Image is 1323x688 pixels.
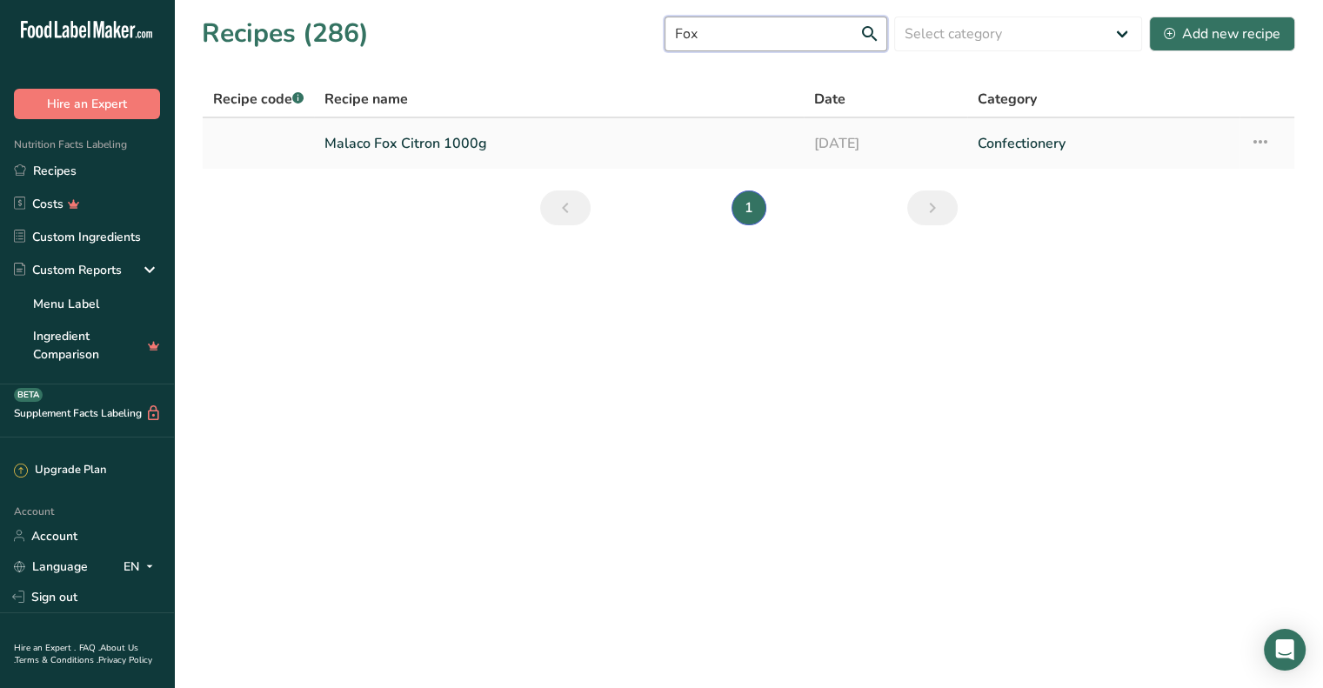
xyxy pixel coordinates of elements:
[907,190,958,225] a: Next page
[14,462,106,479] div: Upgrade Plan
[79,642,100,654] a: FAQ .
[324,125,793,162] a: Malaco Fox Citron 1000g
[14,89,160,119] button: Hire an Expert
[324,89,408,110] span: Recipe name
[15,654,98,666] a: Terms & Conditions .
[1164,23,1280,44] div: Add new recipe
[98,654,152,666] a: Privacy Policy
[124,556,160,577] div: EN
[540,190,591,225] a: Previous page
[1264,629,1306,671] div: Open Intercom Messenger
[213,90,304,109] span: Recipe code
[665,17,887,51] input: Search for recipe
[14,261,122,279] div: Custom Reports
[814,125,957,162] a: [DATE]
[978,125,1229,162] a: Confectionery
[14,642,138,666] a: About Us .
[202,14,369,53] h1: Recipes (286)
[978,89,1037,110] span: Category
[14,642,76,654] a: Hire an Expert .
[1149,17,1295,51] button: Add new recipe
[814,89,845,110] span: Date
[14,551,88,582] a: Language
[14,388,43,402] div: BETA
